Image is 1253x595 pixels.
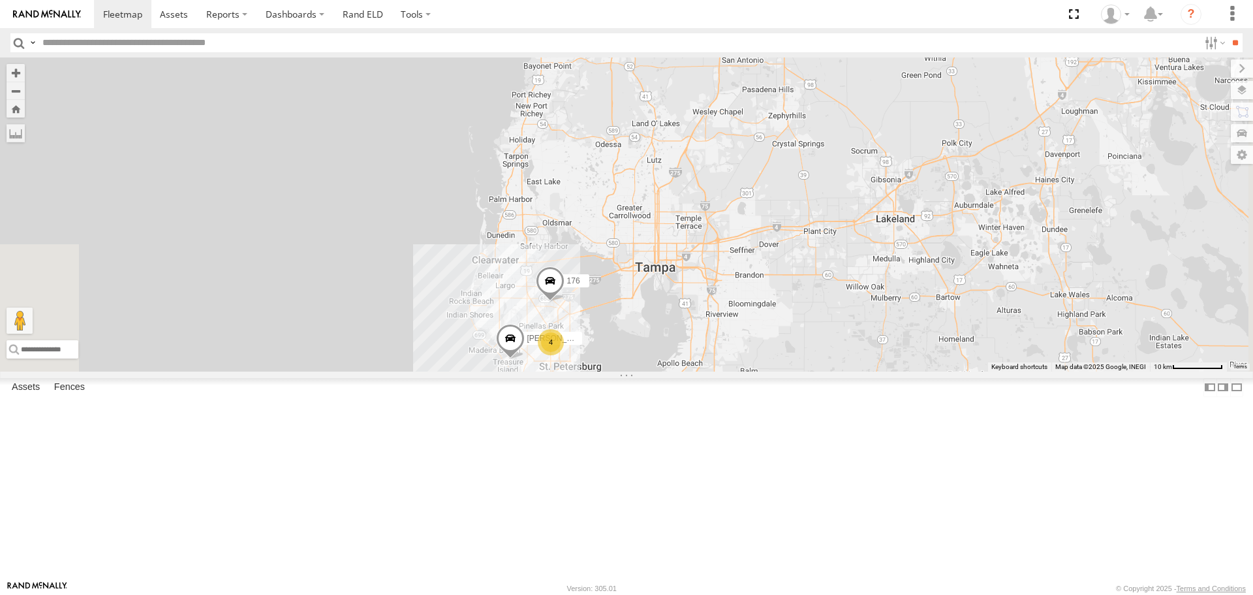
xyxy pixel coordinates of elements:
label: Assets [5,379,46,397]
a: Visit our Website [7,582,67,595]
div: 4 [538,329,564,355]
button: Keyboard shortcuts [991,362,1047,372]
label: Search Query [27,33,38,52]
label: Hide Summary Table [1230,378,1243,397]
label: Dock Summary Table to the Right [1216,378,1230,397]
div: Scott Humbel [1096,5,1134,24]
label: Measure [7,124,25,142]
span: [PERSON_NAME] [527,334,592,343]
span: 10 km [1154,363,1172,370]
button: Drag Pegman onto the map to open Street View [7,308,33,334]
button: Zoom in [7,64,25,82]
label: Fences [48,379,91,397]
label: Dock Summary Table to the Left [1203,378,1216,397]
span: 176 [567,276,580,285]
button: Zoom out [7,82,25,100]
label: Search Filter Options [1199,33,1228,52]
i: ? [1181,4,1201,25]
label: Map Settings [1231,146,1253,164]
button: Map Scale: 10 km per 74 pixels [1150,362,1227,372]
span: Map data ©2025 Google, INEGI [1055,363,1146,370]
a: Terms and Conditions [1177,585,1246,592]
div: © Copyright 2025 - [1116,585,1246,592]
a: Terms [1233,364,1247,369]
img: rand-logo.svg [13,10,81,19]
button: Zoom Home [7,100,25,118]
div: Version: 305.01 [567,585,617,592]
